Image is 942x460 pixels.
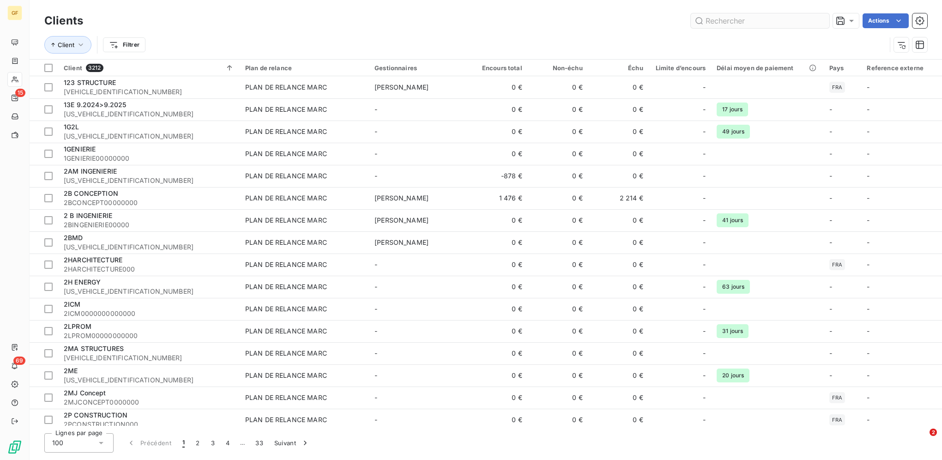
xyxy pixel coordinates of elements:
[64,322,91,330] span: 2LPROM
[374,150,377,157] span: -
[703,105,706,114] span: -
[863,13,909,28] button: Actions
[245,349,327,358] div: PLAN DE RELANCE MARC
[832,395,842,400] span: FRA
[528,98,588,121] td: 0 €
[64,309,234,318] span: 2ICM0000000000000
[64,367,78,375] span: 2ME
[64,220,234,230] span: 2BINGENIERIE00000
[374,371,377,379] span: -
[867,238,870,246] span: -
[588,342,649,364] td: 0 €
[467,409,528,431] td: 0 €
[190,433,205,453] button: 2
[250,433,269,453] button: 33
[829,327,832,335] span: -
[245,260,327,269] div: PLAN DE RELANCE MARC
[829,283,832,291] span: -
[467,231,528,254] td: 0 €
[64,375,234,385] span: [US_VEHICLE_IDENTIFICATION_NUMBER]
[654,64,706,72] div: Limite d’encours
[64,389,106,397] span: 2MJ Concept
[245,127,327,136] div: PLAN DE RELANCE MARC
[64,411,127,419] span: 2P CONSTRUCTION
[103,37,145,52] button: Filtrer
[64,189,118,197] span: 2B CONCEPTION
[703,349,706,358] span: -
[703,304,706,314] span: -
[867,416,870,424] span: -
[588,121,649,143] td: 0 €
[829,172,832,180] span: -
[64,167,117,175] span: 2AM INGENIERIE
[245,149,327,158] div: PLAN DE RELANCE MARC
[832,85,842,90] span: FRA
[467,320,528,342] td: 0 €
[528,276,588,298] td: 0 €
[717,369,749,382] span: 20 jours
[269,433,315,453] button: Suivant
[703,260,706,269] span: -
[374,64,462,72] div: Gestionnaires
[121,433,177,453] button: Précédent
[177,433,190,453] button: 1
[703,194,706,203] span: -
[64,176,234,185] span: [US_VEHICLE_IDENTIFICATION_NUMBER]
[703,127,706,136] span: -
[64,398,234,407] span: 2MJCONCEPT0000000
[86,64,103,72] span: 3212
[245,371,327,380] div: PLAN DE RELANCE MARC
[528,409,588,431] td: 0 €
[245,216,327,225] div: PLAN DE RELANCE MARC
[374,127,377,135] span: -
[528,254,588,276] td: 0 €
[467,187,528,209] td: 1 476 €
[182,438,185,448] span: 1
[588,76,649,98] td: 0 €
[64,300,81,308] span: 2ICM
[467,387,528,409] td: 0 €
[374,238,429,246] span: [PERSON_NAME]
[829,105,832,113] span: -
[52,438,63,448] span: 100
[588,364,649,387] td: 0 €
[703,149,706,158] span: -
[829,194,832,202] span: -
[717,213,749,227] span: 41 jours
[588,276,649,298] td: 0 €
[64,145,96,153] span: 1GENIERIE
[205,433,220,453] button: 3
[64,420,234,429] span: 2PCONSTRUCTION000
[64,212,112,219] span: 2 B INGENIERIE
[867,83,870,91] span: -
[374,327,377,335] span: -
[703,216,706,225] span: -
[867,172,870,180] span: -
[13,357,25,365] span: 69
[829,238,832,246] span: -
[528,209,588,231] td: 0 €
[245,83,327,92] div: PLAN DE RELANCE MARC
[467,165,528,187] td: -878 €
[467,364,528,387] td: 0 €
[930,429,937,436] span: 2
[588,165,649,187] td: 0 €
[588,231,649,254] td: 0 €
[374,349,377,357] span: -
[867,260,870,268] span: -
[717,103,748,116] span: 17 jours
[867,327,870,335] span: -
[867,194,870,202] span: -
[64,123,79,131] span: 1G2L
[588,143,649,165] td: 0 €
[703,371,706,380] span: -
[829,305,832,313] span: -
[245,327,327,336] div: PLAN DE RELANCE MARC
[867,305,870,313] span: -
[7,440,22,454] img: Logo LeanPay
[588,387,649,409] td: 0 €
[64,265,234,274] span: 2HARCHITECTURE000
[245,64,363,72] div: Plan de relance
[64,101,127,109] span: 13E 9.2024>9.2025
[473,64,522,72] div: Encours total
